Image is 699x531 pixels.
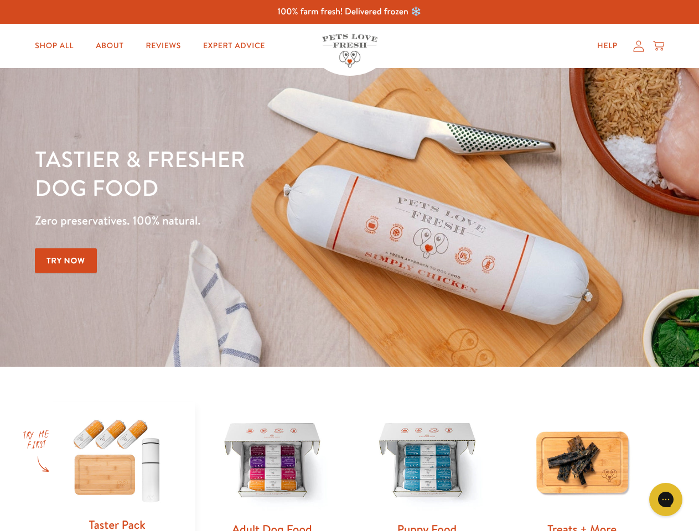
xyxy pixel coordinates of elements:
[87,35,132,57] a: About
[194,35,274,57] a: Expert Advice
[322,34,377,67] img: Pets Love Fresh
[137,35,189,57] a: Reviews
[35,144,454,202] h1: Tastier & fresher dog food
[35,211,454,231] p: Zero preservatives. 100% natural.
[588,35,626,57] a: Help
[26,35,82,57] a: Shop All
[35,248,97,273] a: Try Now
[644,479,688,520] iframe: Gorgias live chat messenger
